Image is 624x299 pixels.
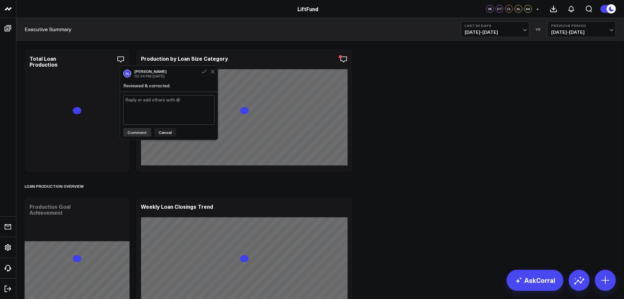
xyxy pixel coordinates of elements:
[25,26,71,33] a: Executive Summary
[548,21,616,37] button: Previous Period[DATE]-[DATE]
[533,5,541,13] button: +
[30,203,70,216] div: Production Goal Achievement
[123,128,151,137] button: Comment
[486,5,494,13] div: VK
[524,5,532,13] div: AH
[495,5,503,13] div: DT
[297,5,318,12] a: LiftFund
[154,128,176,137] button: Cancel
[514,5,522,13] div: AL
[465,24,526,28] b: Last 30 Days
[123,83,214,88] div: Reviewed & corrected.
[123,70,131,77] div: CL
[533,27,544,31] div: VS
[141,55,228,62] div: Production by Loan Size Category
[25,179,84,194] div: Loan Production Overview
[141,203,213,210] div: Weekly Loan Closings Trend
[507,270,563,291] a: AskCorral
[465,30,526,35] span: [DATE] - [DATE]
[505,5,513,13] div: CL
[551,30,612,35] span: [DATE] - [DATE]
[134,73,165,78] span: 03:34 PM [DATE]
[134,69,167,74] div: [PERSON_NAME]
[461,21,529,37] button: Last 30 Days[DATE]-[DATE]
[536,7,539,11] span: +
[551,24,612,28] b: Previous Period
[30,55,57,68] div: Total Loan Production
